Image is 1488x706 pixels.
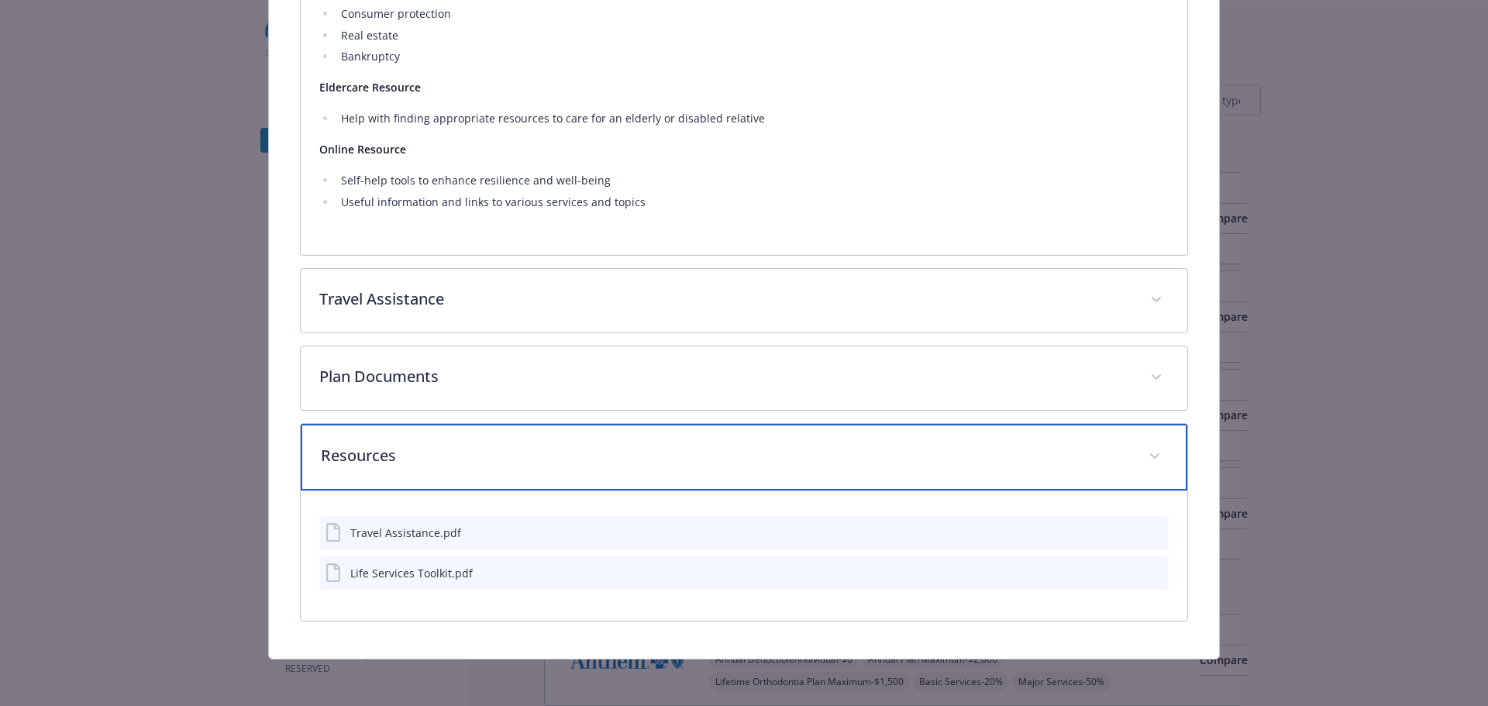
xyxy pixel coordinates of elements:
[336,26,1169,45] li: Real estate
[301,491,1188,621] div: Resources
[1124,565,1136,581] button: download file
[301,424,1188,491] div: Resources
[336,171,1169,190] li: Self-help tools to enhance resilience and well-being
[1149,525,1162,541] button: preview file
[350,565,473,581] div: Life Services Toolkit.pdf
[319,365,1132,388] p: Plan Documents
[321,444,1131,467] p: Resources
[301,269,1188,332] div: Travel Assistance
[336,193,1169,212] li: Useful information and links to various services and topics
[336,5,1169,23] li: Consumer protection
[319,142,406,157] strong: Online Resource
[1124,525,1136,541] button: download file
[350,525,461,541] div: Travel Assistance.pdf
[336,47,1169,66] li: Bankruptcy
[319,288,1132,311] p: Travel Assistance
[336,109,1169,128] li: Help with finding appropriate resources to care for an elderly or disabled relative
[301,346,1188,410] div: Plan Documents
[1149,565,1162,581] button: preview file
[319,80,421,95] strong: Eldercare Resource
